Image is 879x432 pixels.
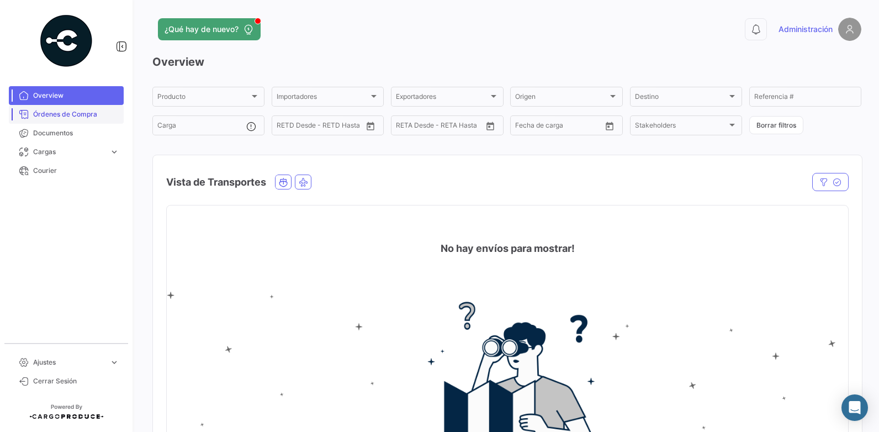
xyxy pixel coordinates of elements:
a: Órdenes de Compra [9,105,124,124]
span: Ajustes [33,357,105,367]
button: Borrar filtros [749,116,803,134]
h3: Overview [152,54,861,70]
span: Importadores [277,94,369,102]
span: Cargas [33,147,105,157]
span: Administración [779,24,833,35]
span: Destino [635,94,727,102]
span: ¿Qué hay de nuevo? [165,24,239,35]
input: Hasta [543,123,584,131]
button: Ocean [276,175,291,189]
input: Desde [515,123,535,131]
span: Órdenes de Compra [33,109,119,119]
input: Desde [396,123,416,131]
span: Courier [33,166,119,176]
span: Cerrar Sesión [33,376,119,386]
h4: Vista de Transportes [166,175,266,190]
button: Air [295,175,311,189]
span: Overview [33,91,119,101]
h4: No hay envíos para mostrar! [441,241,575,256]
div: Abrir Intercom Messenger [841,394,868,421]
button: Open calendar [482,118,499,134]
img: placeholder-user.png [838,18,861,41]
a: Courier [9,161,124,180]
button: Open calendar [362,118,379,134]
input: Hasta [304,123,345,131]
input: Desde [277,123,296,131]
input: Hasta [423,123,464,131]
button: ¿Qué hay de nuevo? [158,18,261,40]
a: Documentos [9,124,124,143]
span: Stakeholders [635,123,727,131]
span: expand_more [109,147,119,157]
a: Overview [9,86,124,105]
span: Producto [157,94,250,102]
span: Documentos [33,128,119,138]
img: powered-by.png [39,13,94,69]
span: Origen [515,94,607,102]
span: expand_more [109,357,119,367]
span: Exportadores [396,94,488,102]
button: Open calendar [601,118,618,134]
